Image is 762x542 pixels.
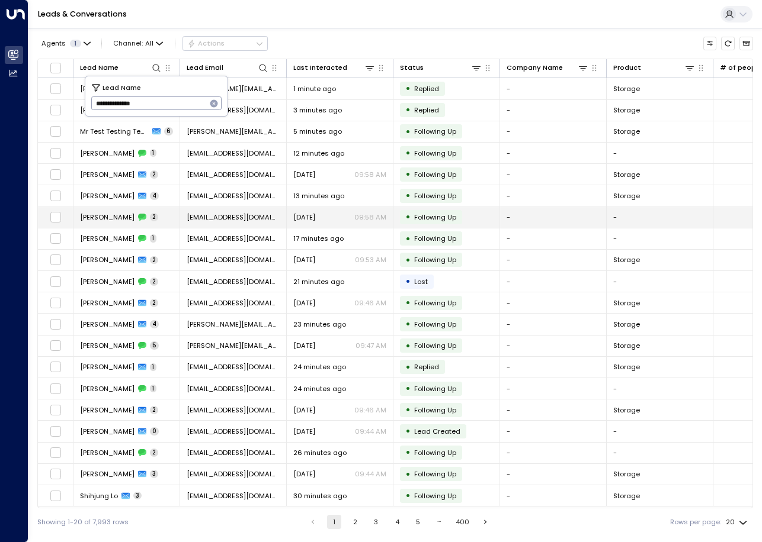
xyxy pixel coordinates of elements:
div: Company Name [507,62,563,73]
td: - [500,143,607,163]
div: • [405,423,411,439]
td: - [607,207,713,228]
span: matthew.psu08f@gmail.com [187,320,280,329]
span: Toggle select row [50,254,62,266]
div: • [405,166,411,182]
button: Go to page 4 [390,515,404,529]
p: 09:58 AM [354,170,386,179]
span: kykyhuntington@gmail.com [187,255,280,264]
span: Storage [613,105,640,115]
span: Yesterday [293,405,315,415]
td: - [500,357,607,378]
span: Toggle select row [50,468,62,480]
div: Status [400,62,482,73]
span: 2 [150,406,158,414]
span: Jude Jones [80,149,135,158]
span: alex@adams.vc [187,84,280,93]
span: Eldergavin@yahoo.co.uk [187,469,280,479]
div: Product [613,62,695,73]
td: - [500,314,607,334]
span: Following Up [414,149,456,158]
span: Lost [414,277,428,286]
span: Alex Adams [80,84,135,93]
div: • [405,273,411,289]
td: - [500,121,607,142]
span: Replied [414,105,439,115]
span: 0 [150,427,159,435]
span: kingrizi110@icloud.com [187,298,280,308]
button: Go to page 3 [369,515,383,529]
td: - [607,228,713,249]
td: - [500,100,607,121]
div: Last Interacted [293,62,347,73]
span: 24 minutes ago [293,362,346,372]
span: Storage [613,362,640,372]
span: Storage [613,341,640,350]
div: • [405,295,411,311]
span: Kyle Huntington [80,255,135,264]
td: - [607,421,713,441]
div: 20 [726,515,750,530]
p: 09:46 AM [354,298,386,308]
p: 09:58 AM [354,212,386,222]
td: - [500,378,607,399]
span: Gavin Elder [80,448,135,457]
span: Following Up [414,448,456,457]
span: 4 [150,192,159,200]
span: 4 [150,320,159,328]
span: Toggle select row [50,425,62,437]
nav: pagination navigation [305,515,494,529]
span: Following Up [414,212,456,222]
span: Aug 13, 2025 [293,469,315,479]
span: Replied [414,84,439,93]
span: Toggle select row [50,190,62,202]
div: … [432,515,446,529]
span: Storage [613,255,640,264]
span: Storage [613,320,640,329]
span: Storage [613,491,640,501]
span: 2 [150,170,158,179]
span: All [145,40,153,47]
div: • [405,338,411,354]
td: - [500,250,607,270]
p: 09:47 AM [356,341,386,350]
div: • [405,466,411,482]
span: 17 minutes ago [293,234,344,243]
td: - [500,185,607,206]
span: Toggle select row [50,318,62,330]
div: Product [613,62,641,73]
td: - [500,464,607,485]
span: Following Up [414,320,456,329]
span: Toggle select row [50,125,62,137]
span: Channel: [110,37,167,50]
p: 09:53 AM [355,255,386,264]
span: 5 minutes ago [293,127,342,136]
button: Go to page 5 [411,515,425,529]
span: Toggle select row [50,383,62,395]
span: 2 [150,256,158,264]
span: 23 minutes ago [293,320,346,329]
span: Eldergavin@yahoo.co.uk [187,448,280,457]
td: - [500,228,607,249]
div: • [405,102,411,118]
span: Following Up [414,234,456,243]
span: ourboneses@hotmail.com [187,191,280,201]
div: Actions [187,39,225,47]
p: 09:44 AM [355,469,386,479]
div: Status [400,62,424,73]
span: Following Up [414,491,456,501]
span: hglayzer@gmail.com [187,362,280,372]
span: Following Up [414,127,456,136]
span: 1 minute ago [293,84,336,93]
span: 30 minutes ago [293,491,347,501]
div: • [405,359,411,375]
td: - [500,271,607,292]
div: • [405,209,411,225]
span: Gavin Elder [80,469,135,479]
span: 13 minutes ago [293,191,344,201]
span: Storage [613,127,640,136]
span: judejones2003@gmail.com [187,149,280,158]
span: Yesterday [293,170,315,179]
span: aujlajaskeert@gmail.com [187,405,280,415]
span: Yesterday [293,298,315,308]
